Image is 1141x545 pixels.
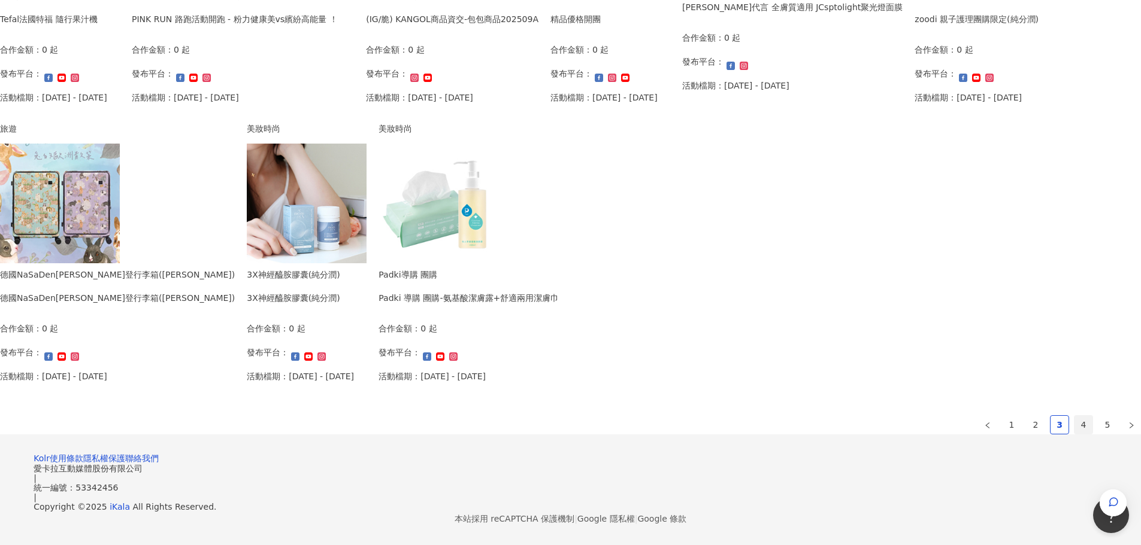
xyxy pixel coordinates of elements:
[574,514,577,523] span: |
[682,55,724,68] p: 發布平台：
[1051,416,1069,434] a: 3
[550,13,601,26] div: 精品優格開團
[379,291,559,305] div: Padki 導購 團購-氨基酸潔膚露+舒適兩用潔膚巾
[379,370,486,383] p: 活動檔期：[DATE] - [DATE]
[247,144,367,263] img: A'momris文驀斯 3X神經醯胺膠囊
[1026,415,1045,434] li: 2
[550,67,592,80] p: 發布平台：
[34,492,37,502] span: |
[915,91,1022,104] p: 活動檔期：[DATE] - [DATE]
[34,473,37,483] span: |
[247,268,340,281] div: 3X神經醯胺膠囊(純分潤)
[682,79,789,92] p: 活動檔期：[DATE] - [DATE]
[379,268,559,281] div: Padki導購 團購
[408,43,424,56] p: 0 起
[34,453,50,463] a: Kolr
[132,67,174,80] p: 發布平台：
[1074,415,1093,434] li: 4
[1003,416,1021,434] a: 1
[174,43,190,56] p: 0 起
[978,415,997,434] button: left
[915,13,1039,26] div: zoodi 親子護理團購限定(純分潤)
[42,43,58,56] p: 0 起
[366,43,408,56] p: 合作金額：
[42,322,58,335] p: 0 起
[455,511,686,526] span: 本站採用 reCAPTCHA 保護機制
[34,464,1107,473] div: 愛卡拉互動媒體股份有限公司
[592,43,609,56] p: 0 起
[366,91,473,104] p: 活動檔期：[DATE] - [DATE]
[1050,415,1069,434] li: 3
[247,122,367,135] div: 美妝時尚
[1128,422,1135,429] span: right
[1093,497,1129,533] iframe: Help Scout Beacon - Open
[110,502,130,511] a: iKala
[132,91,239,104] p: 活動檔期：[DATE] - [DATE]
[550,91,658,104] p: 活動檔期：[DATE] - [DATE]
[247,346,289,359] p: 發布平台：
[132,43,174,56] p: 合作金額：
[682,31,724,44] p: 合作金額：
[984,422,991,429] span: left
[724,31,740,44] p: 0 起
[1027,416,1045,434] a: 2
[978,415,997,434] li: Previous Page
[50,453,83,463] a: 使用條款
[1122,415,1141,434] button: right
[550,43,592,56] p: 合作金額：
[682,1,903,14] div: [PERSON_NAME]代言 全膚質適用 JCsptolight聚光燈面膜
[34,502,1107,511] div: Copyright © 2025 All Rights Reserved.
[366,67,408,80] p: 發布平台：
[957,43,973,56] p: 0 起
[366,13,538,26] div: (IG/脆) KANGOL商品資交-包包商品202509A
[915,67,957,80] p: 發布平台：
[635,514,638,523] span: |
[1122,415,1141,434] li: Next Page
[125,453,159,463] a: 聯絡我們
[379,144,498,263] img: 洗卸潔顏露+潔膚巾
[420,322,437,335] p: 0 起
[1002,415,1021,434] li: 1
[83,453,125,463] a: 隱私權保護
[1075,416,1092,434] a: 4
[132,13,354,26] div: PINK RUN 路跑活動開跑 - 粉力健康美vs繽紛高能量 ！
[379,322,420,335] p: 合作金額：
[577,514,635,523] a: Google 隱私權
[637,514,686,523] a: Google 條款
[379,346,420,359] p: 發布平台：
[1098,416,1116,434] a: 5
[379,122,559,135] div: 美妝時尚
[34,483,1107,492] div: 統一編號：53342456
[1098,415,1117,434] li: 5
[247,322,289,335] p: 合作金額：
[247,370,354,383] p: 活動檔期：[DATE] - [DATE]
[247,291,340,305] div: 3X神經醯胺膠囊(純分潤)
[915,43,957,56] p: 合作金額：
[289,322,305,335] p: 0 起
